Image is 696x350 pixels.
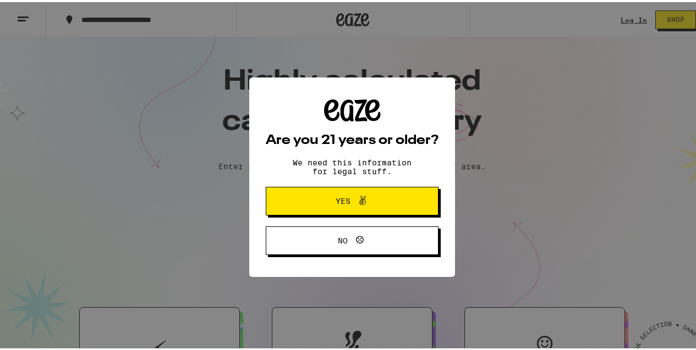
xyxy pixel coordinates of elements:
span: Hi. Need any help? [7,8,79,16]
h2: Are you 21 years or older? [266,132,439,145]
span: Yes [336,195,350,203]
p: We need this information for legal stuff. [283,156,421,174]
button: No [266,224,439,253]
span: No [338,235,348,242]
button: Yes [266,185,439,213]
